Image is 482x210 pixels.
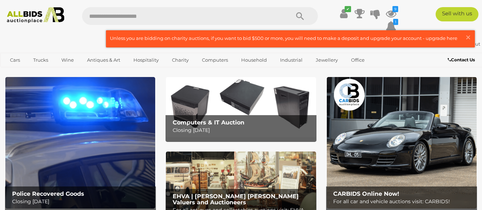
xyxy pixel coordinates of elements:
[448,56,477,64] a: Contact Us
[386,20,396,33] a: 1
[392,6,398,12] i: 9
[12,197,152,206] p: Closing [DATE]
[275,54,307,66] a: Industrial
[311,54,343,66] a: Jewellery
[5,77,155,208] img: Police Recovered Goods
[333,190,399,197] b: CARBIDS Online Now!
[339,7,349,20] a: ✔
[12,190,84,197] b: Police Recovered Goods
[82,54,125,66] a: Antiques & Art
[237,54,272,66] a: Household
[5,54,25,66] a: Cars
[173,119,244,126] b: Computers & IT Auction
[333,197,473,206] p: For all car and vehicle auctions visit: CARBIDS!
[393,19,398,25] i: 1
[197,54,233,66] a: Computers
[346,54,369,66] a: Office
[386,7,396,20] a: 9
[4,7,68,23] img: Allbids.com.au
[129,54,163,66] a: Hospitality
[57,54,78,66] a: Wine
[166,77,316,137] img: Computers & IT Auction
[5,66,29,78] a: Sports
[465,30,471,44] span: ×
[167,54,193,66] a: Charity
[173,126,313,135] p: Closing [DATE]
[5,77,155,208] a: Police Recovered Goods Police Recovered Goods Closing [DATE]
[166,77,316,137] a: Computers & IT Auction Computers & IT Auction Closing [DATE]
[327,77,477,208] img: CARBIDS Online Now!
[436,7,478,21] a: Sell with us
[345,6,351,12] i: ✔
[282,7,318,25] button: Search
[327,77,477,208] a: CARBIDS Online Now! CARBIDS Online Now! For all car and vehicle auctions visit: CARBIDS!
[33,66,93,78] a: [GEOGRAPHIC_DATA]
[173,193,299,206] b: EHVA | [PERSON_NAME] [PERSON_NAME] Valuers and Auctioneers
[29,54,53,66] a: Trucks
[448,57,475,62] b: Contact Us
